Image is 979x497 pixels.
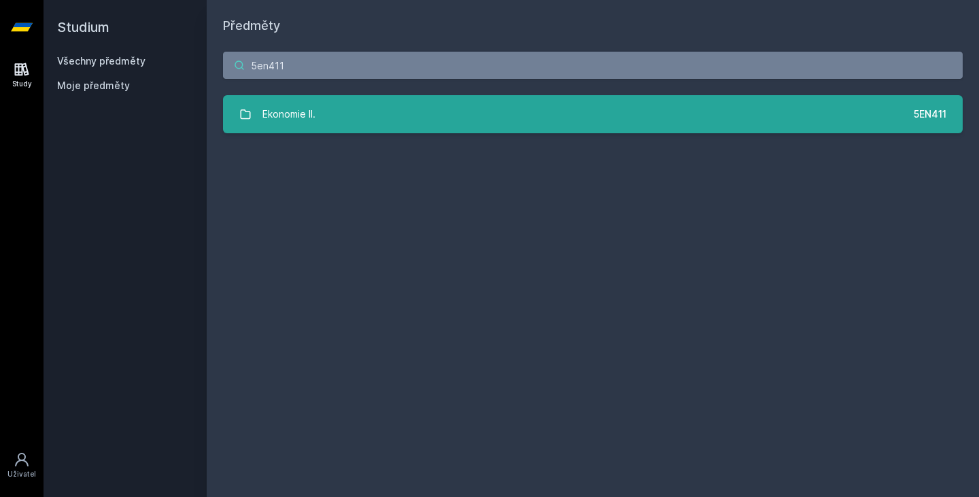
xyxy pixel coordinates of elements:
h1: Předměty [223,16,963,35]
a: Uživatel [3,445,41,486]
div: 5EN411 [914,107,946,121]
div: Study [12,79,32,89]
span: Moje předměty [57,79,130,92]
div: Ekonomie II. [262,101,315,128]
input: Název nebo ident předmětu… [223,52,963,79]
a: Ekonomie II. 5EN411 [223,95,963,133]
a: Všechny předměty [57,55,145,67]
div: Uživatel [7,469,36,479]
a: Study [3,54,41,96]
